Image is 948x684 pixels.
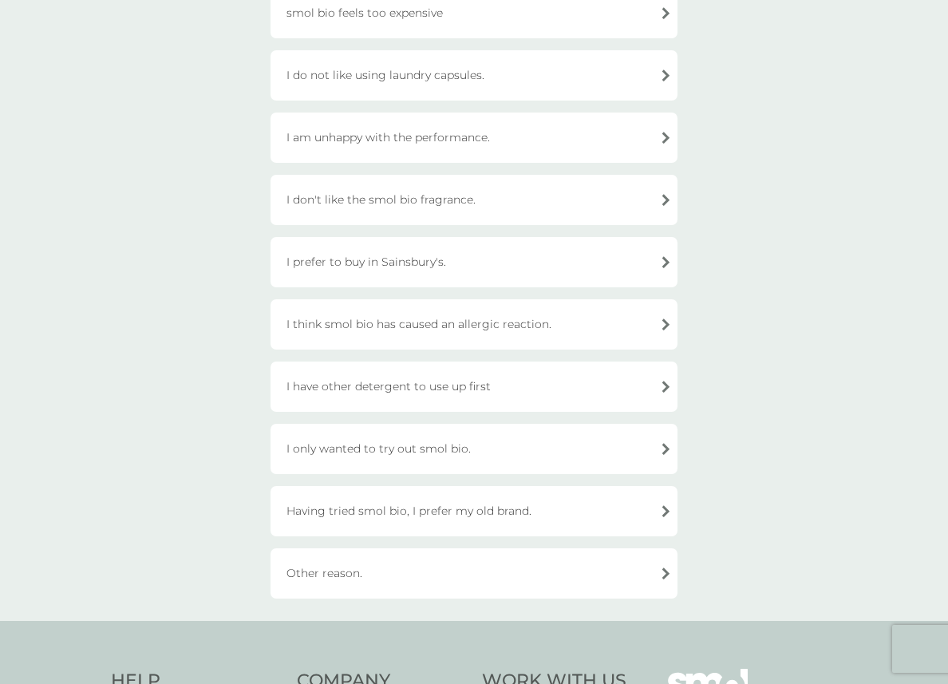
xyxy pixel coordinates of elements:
[271,113,677,163] div: I am unhappy with the performance.
[271,486,677,536] div: Having tried smol bio, I prefer my old brand.
[271,424,677,474] div: I only wanted to try out smol bio.
[271,548,677,599] div: Other reason.
[271,50,677,101] div: I do not like using laundry capsules.
[271,362,677,412] div: I have other detergent to use up first
[271,175,677,225] div: I don't like the smol bio fragrance.
[271,237,677,287] div: I prefer to buy in Sainsbury's.
[271,299,677,350] div: I think smol bio has caused an allergic reaction.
